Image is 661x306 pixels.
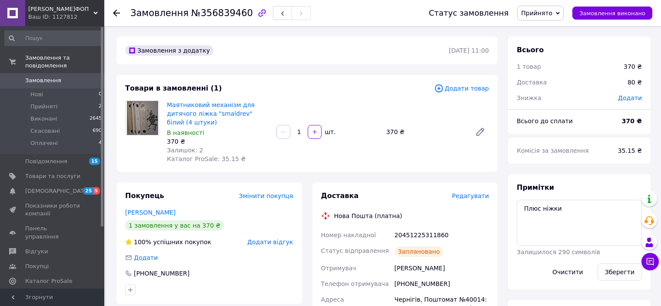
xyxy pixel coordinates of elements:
[449,47,489,54] time: [DATE] 11:00
[113,9,120,17] div: Повернутися назад
[395,246,444,257] div: Заплановано
[618,94,642,101] span: Додати
[93,127,102,135] span: 690
[321,232,376,239] span: Номер накладної
[167,101,255,126] a: Маятниковий механізм для дитячого ліжка "smaldrev" білий (4 штуки)
[99,103,102,111] span: 2
[167,155,246,162] span: Каталог ProSale: 35.15 ₴
[25,77,61,84] span: Замовлення
[25,262,49,270] span: Покупці
[30,103,57,111] span: Прийняті
[125,192,164,200] span: Покупець
[322,128,336,136] div: шт.
[133,269,190,278] div: [PHONE_NUMBER]
[247,239,293,245] span: Додати відгук
[89,158,100,165] span: 15
[25,54,104,70] span: Замовлення та повідомлення
[99,139,102,147] span: 4
[618,147,642,154] span: 35.15 ₴
[641,253,659,270] button: Чат з покупцем
[321,280,389,287] span: Телефон отримувача
[167,137,269,146] div: 370 ₴
[622,73,647,92] div: 80 ₴
[393,276,491,292] div: [PHONE_NUMBER]
[127,101,158,135] img: Маятниковий механізм для дитячого ліжка "smaldrev" білий (4 штуки)
[517,249,600,256] span: Залишилося 290 символів
[517,46,544,54] span: Всього
[25,248,48,256] span: Відгуки
[30,139,58,147] span: Оплачені
[83,187,93,195] span: 25
[99,91,102,98] span: 0
[125,45,213,56] div: Замовлення з додатку
[25,225,80,240] span: Панель управління
[239,192,293,199] span: Змінити покупця
[572,7,652,20] button: Замовлення виконано
[321,247,389,254] span: Статус відправлення
[134,254,158,261] span: Додати
[28,5,93,13] span: Мальченко І.П.ФОП
[25,202,80,218] span: Показники роботи компанії
[25,172,80,180] span: Товари та послуги
[517,183,554,192] span: Примітки
[452,192,489,199] span: Редагувати
[125,238,211,246] div: успішних покупок
[125,84,222,92] span: Товари в замовленні (1)
[393,260,491,276] div: [PERSON_NAME]
[321,265,356,272] span: Отримувач
[521,10,552,17] span: Прийнято
[517,79,547,86] span: Доставка
[332,212,405,220] div: Нова Пошта (платна)
[93,187,100,195] span: 5
[517,94,541,101] span: Знижка
[30,91,43,98] span: Нові
[545,263,591,281] button: Очистити
[517,118,573,124] span: Всього до сплати
[28,13,104,21] div: Ваш ID: 1127812
[134,239,151,245] span: 100%
[321,192,359,200] span: Доставка
[579,10,645,17] span: Замовлення виконано
[167,129,204,136] span: В наявності
[321,296,344,303] span: Адреса
[191,8,253,18] span: №356839460
[30,115,57,123] span: Виконані
[125,209,176,216] a: [PERSON_NAME]
[517,147,589,154] span: Комісія за замовлення
[517,63,541,70] span: 1 товар
[25,277,72,285] span: Каталог ProSale
[90,115,102,123] span: 2645
[598,263,642,281] button: Зберегти
[472,123,489,141] a: Редагувати
[125,220,224,231] div: 1 замовлення у вас на 370 ₴
[130,8,189,18] span: Замовлення
[429,9,509,17] div: Статус замовлення
[4,30,103,46] input: Пошук
[517,200,642,246] textarea: Плюс ніжки
[30,127,60,135] span: Скасовані
[434,84,489,93] span: Додати товар
[383,126,468,138] div: 370 ₴
[25,187,90,195] span: [DEMOGRAPHIC_DATA]
[624,62,642,71] div: 370 ₴
[622,118,642,124] b: 370 ₴
[25,158,67,165] span: Повідомлення
[167,147,203,154] span: Залишок: 2
[393,227,491,243] div: 20451225311860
